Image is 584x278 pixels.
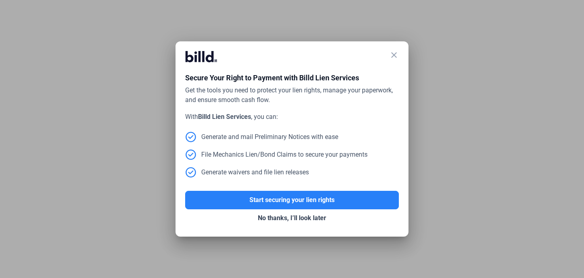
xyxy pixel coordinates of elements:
div: Generate waivers and file lien releases [185,167,309,178]
button: No thanks, I’ll look later [185,209,399,227]
div: Secure Your Right to Payment with Billd Lien Services [185,72,399,86]
strong: Billd Lien Services [198,113,251,121]
mat-icon: close [389,50,399,60]
div: Generate and mail Preliminary Notices with ease [185,131,338,143]
button: Start securing your lien rights [185,191,399,209]
div: File Mechanics Lien/Bond Claims to secure your payments [185,149,368,160]
div: Get the tools you need to protect your lien rights, manage your paperwork, and ensure smooth cash... [185,86,399,105]
div: With , you can: [185,112,399,122]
